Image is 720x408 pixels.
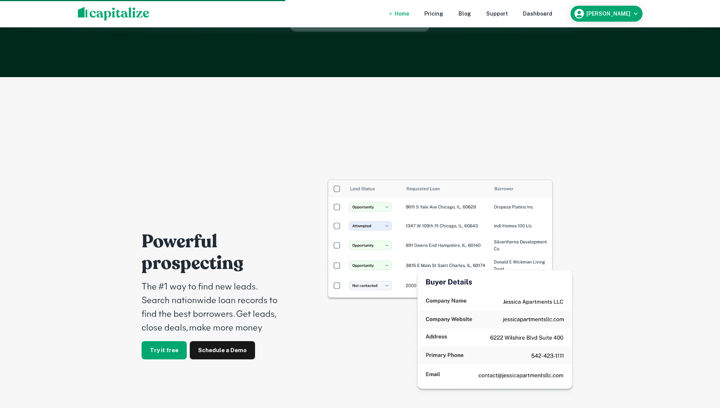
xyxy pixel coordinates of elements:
[523,9,552,18] a: Dashboard
[570,6,643,22] button: [PERSON_NAME]
[424,9,443,18] a: Pricing
[395,9,409,18] a: Home
[190,341,255,359] a: Schedule a Demo
[682,323,720,359] iframe: Chat Widget
[586,11,630,16] h6: [PERSON_NAME]
[142,280,281,335] h4: The #1 way to find new leads. Search nationwide loan records to find the best borrowers. Get lead...
[326,179,578,399] img: search
[142,341,187,359] a: Try it free
[458,9,471,18] a: Blog
[142,231,281,274] h2: Powerful prospecting
[486,9,508,18] a: Support
[78,7,150,21] img: capitalize-logo.png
